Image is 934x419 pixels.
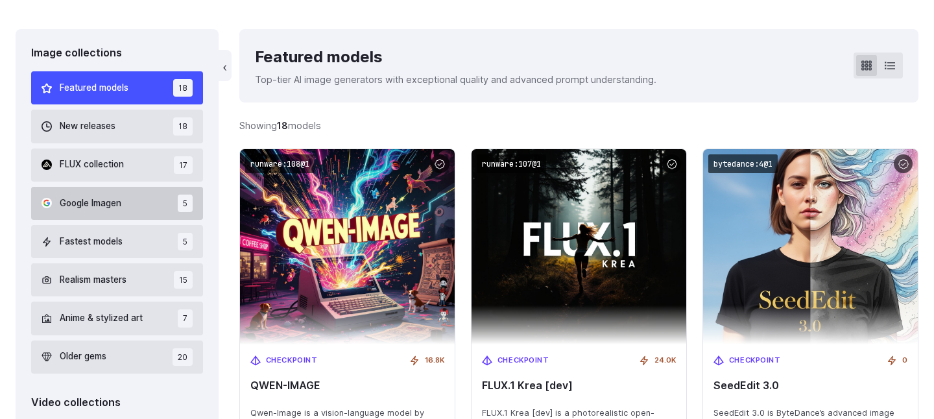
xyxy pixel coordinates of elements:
[31,45,203,62] div: Image collections
[219,50,232,81] button: ‹
[708,154,778,173] code: bytedance:4@1
[173,348,193,366] span: 20
[472,149,686,344] img: FLUX.1 Krea [dev]
[266,355,318,366] span: Checkpoint
[31,341,203,374] button: Older gems 20
[255,45,656,69] div: Featured models
[713,379,907,392] span: SeedEdit 3.0
[239,118,321,133] div: Showing models
[31,225,203,258] button: Fastest models 5
[178,233,193,250] span: 5
[31,110,203,143] button: New releases 18
[174,271,193,289] span: 15
[173,117,193,135] span: 18
[425,355,444,366] span: 16.8K
[497,355,549,366] span: Checkpoint
[255,72,656,87] p: Top-tier AI image generators with exceptional quality and advanced prompt understanding.
[173,79,193,97] span: 18
[245,154,315,173] code: runware:108@1
[60,81,128,95] span: Featured models
[31,302,203,335] button: Anime & stylized art 7
[31,394,203,411] div: Video collections
[60,350,106,364] span: Older gems
[60,235,123,249] span: Fastest models
[60,197,121,211] span: Google Imagen
[178,309,193,327] span: 7
[31,263,203,296] button: Realism masters 15
[250,379,444,392] span: QWEN-IMAGE
[31,71,203,104] button: Featured models 18
[60,119,115,134] span: New releases
[477,154,546,173] code: runware:107@1
[60,273,126,287] span: Realism masters
[703,149,918,344] img: SeedEdit 3.0
[174,156,193,174] span: 17
[729,355,781,366] span: Checkpoint
[31,187,203,220] button: Google Imagen 5
[60,158,124,172] span: FLUX collection
[31,149,203,182] button: FLUX collection 17
[60,311,143,326] span: Anime & stylized art
[482,379,676,392] span: FLUX.1 Krea [dev]
[240,149,455,344] img: QWEN-IMAGE
[178,195,193,212] span: 5
[902,355,907,366] span: 0
[277,120,288,131] strong: 18
[654,355,676,366] span: 24.0K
